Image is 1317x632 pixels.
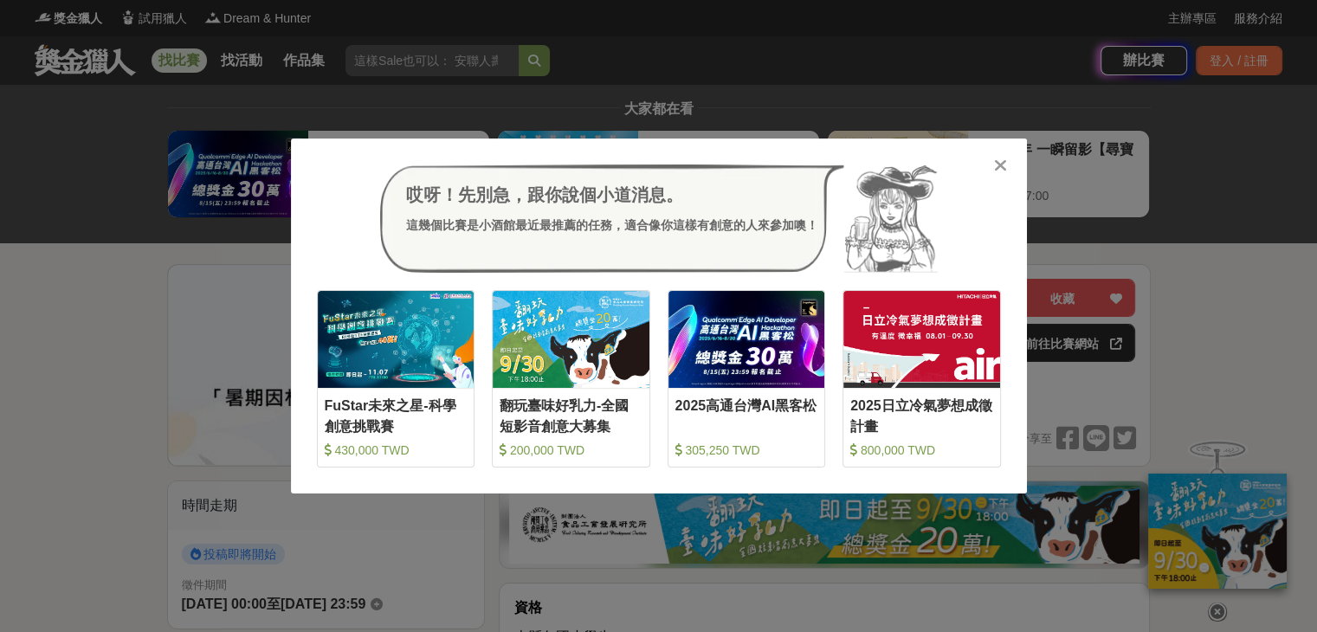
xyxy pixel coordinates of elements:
[844,164,938,274] img: Avatar
[406,182,818,208] div: 哎呀！先別急，跟你說個小道消息。
[500,396,642,435] div: 翻玩臺味好乳力-全國短影音創意大募集
[850,442,993,459] div: 800,000 TWD
[325,442,468,459] div: 430,000 TWD
[325,396,468,435] div: FuStar未來之星-科學創意挑戰賽
[406,216,818,235] div: 這幾個比賽是小酒館最近最推薦的任務，適合像你這樣有創意的人來參加噢！
[668,291,825,387] img: Cover Image
[850,396,993,435] div: 2025日立冷氣夢想成徵計畫
[492,290,650,468] a: Cover Image翻玩臺味好乳力-全國短影音創意大募集 200,000 TWD
[318,291,475,387] img: Cover Image
[843,291,1000,387] img: Cover Image
[493,291,649,387] img: Cover Image
[842,290,1001,468] a: Cover Image2025日立冷氣夢想成徵計畫 800,000 TWD
[500,442,642,459] div: 200,000 TWD
[675,396,818,435] div: 2025高通台灣AI黑客松
[317,290,475,468] a: Cover ImageFuStar未來之星-科學創意挑戰賽 430,000 TWD
[668,290,826,468] a: Cover Image2025高通台灣AI黑客松 305,250 TWD
[675,442,818,459] div: 305,250 TWD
